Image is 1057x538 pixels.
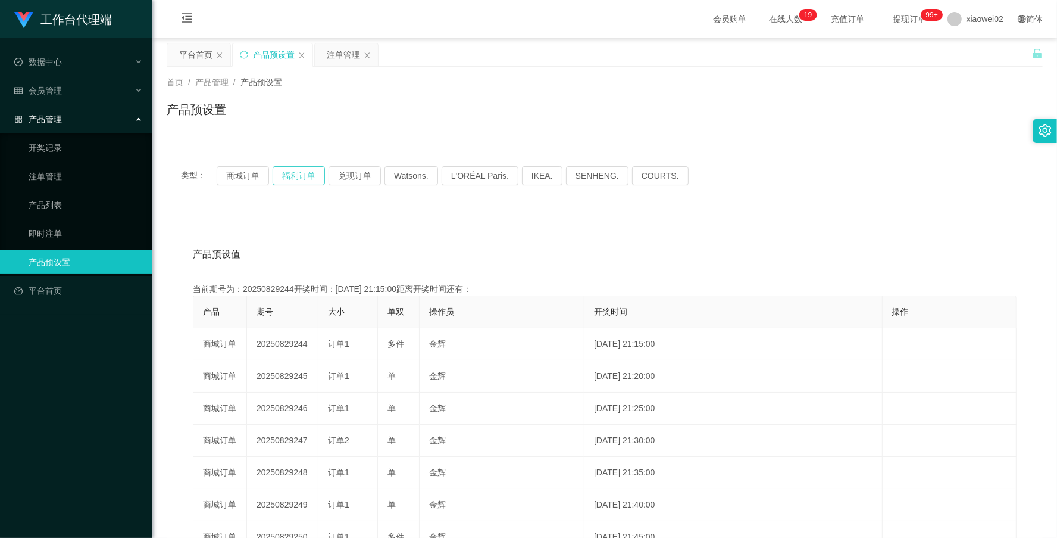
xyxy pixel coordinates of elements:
p: 9 [808,9,812,21]
i: 图标: setting [1039,124,1052,137]
td: 商城订单 [193,393,247,425]
td: 金辉 [420,457,584,489]
i: 图标: check-circle-o [14,58,23,66]
a: 注单管理 [29,164,143,188]
span: 订单2 [328,436,349,445]
span: 产品管理 [14,114,62,124]
span: 首页 [167,77,183,87]
td: 20250829245 [247,360,318,393]
img: logo.9652507e.png [14,12,33,29]
span: 多件 [387,339,404,349]
span: 提现订单 [887,15,932,23]
a: 产品预设置 [29,250,143,274]
td: 20250829249 [247,489,318,521]
td: 商城订单 [193,328,247,360]
h1: 工作台代理端 [40,1,112,39]
button: IKEA. [522,166,562,185]
button: 兑现订单 [329,166,381,185]
button: SENHENG. [566,166,628,185]
td: 商城订单 [193,425,247,457]
p: 1 [804,9,808,21]
td: 20250829244 [247,328,318,360]
span: 单 [387,436,396,445]
span: 开奖时间 [594,307,627,316]
td: [DATE] 21:20:00 [584,360,883,393]
span: 操作 [892,307,909,316]
button: COURTS. [632,166,689,185]
button: 福利订单 [273,166,325,185]
i: 图标: unlock [1032,48,1043,59]
td: 商城订单 [193,360,247,393]
a: 开奖记录 [29,136,143,160]
span: 在线人数 [763,15,808,23]
i: 图标: close [364,52,371,59]
i: 图标: menu-fold [167,1,207,39]
div: 产品预设置 [253,43,295,66]
span: 订单1 [328,468,349,477]
td: [DATE] 21:30:00 [584,425,883,457]
span: 操作员 [429,307,454,316]
i: 图标: close [216,52,223,59]
td: 金辉 [420,489,584,521]
button: 商城订单 [217,166,269,185]
span: 订单1 [328,500,349,509]
i: 图标: sync [240,51,248,59]
button: Watsons. [384,166,438,185]
td: 金辉 [420,425,584,457]
i: 图标: appstore-o [14,115,23,123]
span: 类型： [181,166,217,185]
span: 单 [387,468,396,477]
td: 20250829247 [247,425,318,457]
span: 单 [387,371,396,381]
span: 数据中心 [14,57,62,67]
h1: 产品预设置 [167,101,226,119]
span: 订单1 [328,371,349,381]
span: 产品预设置 [240,77,282,87]
div: 当前期号为：20250829244开奖时间：[DATE] 21:15:00距离开奖时间还有： [193,283,1017,296]
td: 商城订单 [193,489,247,521]
span: 产品预设值 [193,247,240,262]
td: 商城订单 [193,457,247,489]
span: / [188,77,190,87]
button: L'ORÉAL Paris. [442,166,518,185]
i: 图标: close [298,52,305,59]
td: [DATE] 21:35:00 [584,457,883,489]
td: [DATE] 21:40:00 [584,489,883,521]
span: 充值订单 [825,15,870,23]
span: 订单1 [328,339,349,349]
span: 订单1 [328,403,349,413]
td: [DATE] 21:15:00 [584,328,883,360]
a: 即时注单 [29,222,143,245]
td: 金辉 [420,328,584,360]
td: 20250829246 [247,393,318,425]
div: 注单管理 [327,43,360,66]
span: / [233,77,236,87]
td: 金辉 [420,360,584,393]
span: 会员管理 [14,86,62,95]
span: 单 [387,500,396,509]
td: [DATE] 21:25:00 [584,393,883,425]
sup: 1016 [921,9,943,21]
a: 图标: dashboard平台首页 [14,279,143,303]
span: 产品管理 [195,77,229,87]
td: 金辉 [420,393,584,425]
i: 图标: global [1018,15,1026,23]
a: 工作台代理端 [14,14,112,24]
i: 图标: table [14,86,23,95]
div: 平台首页 [179,43,212,66]
span: 产品 [203,307,220,316]
a: 产品列表 [29,193,143,217]
span: 单 [387,403,396,413]
span: 大小 [328,307,345,316]
td: 20250829248 [247,457,318,489]
span: 单双 [387,307,404,316]
span: 期号 [257,307,273,316]
sup: 19 [799,9,817,21]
